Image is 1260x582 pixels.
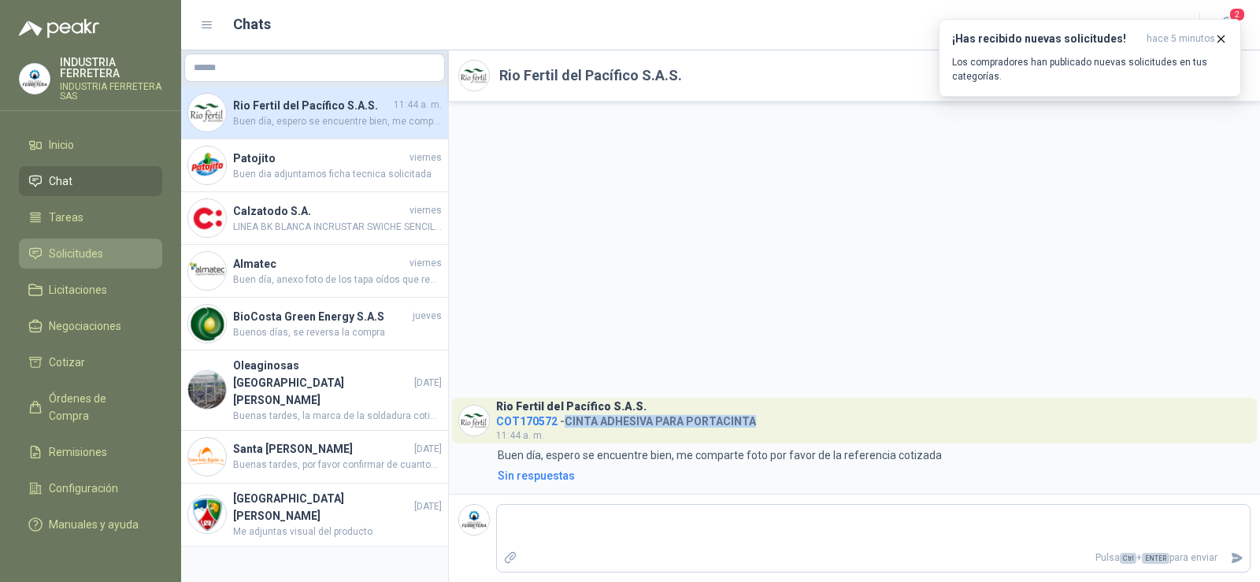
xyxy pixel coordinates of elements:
[409,150,442,165] span: viernes
[233,490,411,525] h4: [GEOGRAPHIC_DATA][PERSON_NAME]
[233,202,406,220] h4: Calzatodo S.A.
[233,325,442,340] span: Buenos días, se reversa la compra
[1213,11,1241,39] button: 2
[497,544,524,572] label: Adjuntar archivos
[19,239,162,269] a: Solicitudes
[233,97,391,114] h4: Rio Fertil del Pacífico S.A.S.
[49,516,139,533] span: Manuales y ayuda
[49,480,118,497] span: Configuración
[49,136,74,154] span: Inicio
[233,220,442,235] span: LINEA BK BLANCA INCRUSTAR SWICHE SENCILLO CONMUTABLE 110-220V (118Z-01 3WAY)(RETIE-[GEOGRAPHIC_DA...
[496,415,558,428] span: COT170572
[188,146,226,184] img: Company Logo
[19,166,162,196] a: Chat
[414,376,442,391] span: [DATE]
[233,308,409,325] h4: BioCosta Green Energy S.A.S
[181,350,448,431] a: Company LogoOleaginosas [GEOGRAPHIC_DATA][PERSON_NAME][DATE]Buenas tardes, la marca de la soldadu...
[1142,553,1169,564] span: ENTER
[414,499,442,514] span: [DATE]
[495,467,1251,484] a: Sin respuestas
[19,437,162,467] a: Remisiones
[188,94,226,132] img: Company Logo
[60,82,162,101] p: INDUSTRIA FERRETERA SAS
[459,61,489,91] img: Company Logo
[181,245,448,298] a: Company LogoAlmatecviernesBuen día, anexo foto de los tapa oídos que requieren y el precio es de ...
[1120,553,1136,564] span: Ctrl
[49,281,107,298] span: Licitaciones
[181,192,448,245] a: Company LogoCalzatodo S.A.viernesLINEA BK BLANCA INCRUSTAR SWICHE SENCILLO CONMUTABLE 110-220V (1...
[19,202,162,232] a: Tareas
[188,199,226,237] img: Company Logo
[498,447,942,464] p: Buen día, espero se encuentre bien, me comparte foto por favor de la referencia cotizada
[524,544,1225,572] p: Pulsa + para enviar
[19,347,162,377] a: Cotizar
[49,354,85,371] span: Cotizar
[952,32,1140,46] h3: ¡Has recibido nuevas solicitudes!
[233,13,271,35] h1: Chats
[409,203,442,218] span: viernes
[394,98,442,113] span: 11:44 a. m.
[181,484,448,547] a: Company Logo[GEOGRAPHIC_DATA][PERSON_NAME][DATE]Me adjuntas visual del producto
[498,467,575,484] div: Sin respuestas
[188,438,226,476] img: Company Logo
[233,357,411,409] h4: Oleaginosas [GEOGRAPHIC_DATA][PERSON_NAME]
[181,87,448,139] a: Company LogoRio Fertil del Pacífico S.A.S.11:44 a. m.Buen día, espero se encuentre bien, me compa...
[233,255,406,272] h4: Almatec
[1228,7,1246,22] span: 2
[19,473,162,503] a: Configuración
[188,495,226,533] img: Company Logo
[49,443,107,461] span: Remisiones
[19,510,162,539] a: Manuales y ayuda
[939,19,1241,97] button: ¡Has recibido nuevas solicitudes!hace 5 minutos Los compradores han publicado nuevas solicitudes ...
[49,317,121,335] span: Negociaciones
[496,402,647,411] h3: Rio Fertil del Pacífico S.A.S.
[233,525,442,539] span: Me adjuntas visual del producto
[181,298,448,350] a: Company LogoBioCosta Green Energy S.A.SjuevesBuenos días, se reversa la compra
[181,139,448,192] a: Company LogoPatojitoviernesBuen dia adjuntamos ficha tecnica solicitada
[233,272,442,287] span: Buen día, anexo foto de los tapa oídos que requieren y el precio es de $35.000 + IVA
[952,55,1228,83] p: Los compradores han publicado nuevas solicitudes en tus categorías.
[49,245,103,262] span: Solicitudes
[19,275,162,305] a: Licitaciones
[413,309,442,324] span: jueves
[60,57,162,79] p: INDUSTRIA FERRETERA
[233,458,442,473] span: Buenas tardes, por favor confirmar de cuantos peldaños es la escalera que requieren.
[409,256,442,271] span: viernes
[19,19,99,38] img: Logo peakr
[1147,32,1215,46] span: hace 5 minutos
[233,167,442,182] span: Buen dia adjuntamos ficha tecnica solicitada
[188,371,226,409] img: Company Logo
[1224,544,1250,572] button: Enviar
[49,390,147,424] span: Órdenes de Compra
[459,406,489,436] img: Company Logo
[499,65,682,87] h2: Rio Fertil del Pacífico S.A.S.
[20,64,50,94] img: Company Logo
[49,209,83,226] span: Tareas
[49,172,72,190] span: Chat
[188,305,226,343] img: Company Logo
[233,150,406,167] h4: Patojito
[188,252,226,290] img: Company Logo
[19,311,162,341] a: Negociaciones
[19,384,162,431] a: Órdenes de Compra
[233,409,442,424] span: Buenas tardes, la marca de la soldadura cotizada es PREMIUM WELD
[233,114,442,129] span: Buen día, espero se encuentre bien, me comparte foto por favor de la referencia cotizada
[496,411,756,426] h4: - CINTA ADHESIVA PARA PORTACINTA
[181,431,448,484] a: Company LogoSanta [PERSON_NAME][DATE]Buenas tardes, por favor confirmar de cuantos peldaños es la...
[414,442,442,457] span: [DATE]
[496,430,544,441] span: 11:44 a. m.
[233,440,411,458] h4: Santa [PERSON_NAME]
[459,505,489,535] img: Company Logo
[19,130,162,160] a: Inicio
